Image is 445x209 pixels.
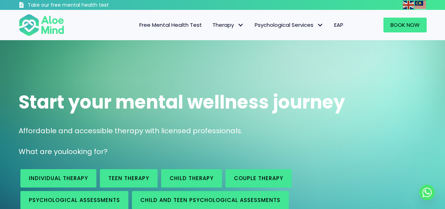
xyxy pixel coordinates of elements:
[100,169,158,188] a: Teen Therapy
[19,147,66,156] span: What are you
[415,1,426,9] img: ms
[415,1,427,9] a: Malay
[139,21,202,29] span: Free Mental Health Test
[140,196,280,204] span: Child and Teen Psychological assessments
[207,18,249,32] a: TherapyTherapy: submenu
[74,18,349,32] nav: Menu
[28,2,146,9] h3: Take our free mental health test
[66,147,108,156] span: looking for?
[383,18,427,32] a: Book Now
[20,169,96,188] a: Individual therapy
[236,20,246,30] span: Therapy: submenu
[334,21,343,29] span: EAP
[225,169,292,188] a: Couple therapy
[249,18,329,32] a: Psychological ServicesPsychological Services: submenu
[390,21,420,29] span: Book Now
[403,1,415,9] a: English
[108,174,149,182] span: Teen Therapy
[19,2,146,10] a: Take our free mental health test
[255,21,324,29] span: Psychological Services
[419,185,435,200] a: Whatsapp
[212,21,244,29] span: Therapy
[403,1,414,9] img: en
[170,174,214,182] span: Child Therapy
[19,89,345,115] span: Start your mental wellness journey
[315,20,325,30] span: Psychological Services: submenu
[19,126,427,136] p: Affordable and accessible therapy with licensed professionals.
[161,169,222,188] a: Child Therapy
[329,18,349,32] a: EAP
[134,18,207,32] a: Free Mental Health Test
[29,196,120,204] span: Psychological assessments
[19,13,64,37] img: Aloe mind Logo
[29,174,88,182] span: Individual therapy
[234,174,283,182] span: Couple therapy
